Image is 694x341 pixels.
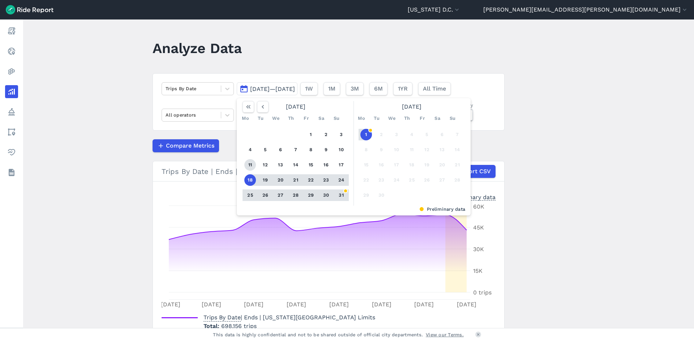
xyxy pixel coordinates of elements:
[371,113,382,124] div: Tu
[305,159,317,171] button: 15
[451,129,463,140] button: 7
[372,301,391,308] tspan: [DATE]
[406,129,417,140] button: 4
[421,159,433,171] button: 19
[260,174,271,186] button: 19
[421,174,433,186] button: 26
[5,85,18,98] a: Analyze
[335,129,347,140] button: 3
[320,174,332,186] button: 23
[5,105,18,118] a: Policy
[360,174,372,186] button: 22
[418,82,451,95] button: All Time
[300,82,318,95] button: 1W
[290,174,301,186] button: 21
[335,144,347,156] button: 10
[473,267,483,274] tspan: 15K
[6,5,53,14] img: Ride Report
[5,146,18,159] a: Health
[451,144,463,156] button: 14
[356,113,367,124] div: Mo
[414,301,434,308] tspan: [DATE]
[369,82,387,95] button: 6M
[391,129,402,140] button: 3
[451,159,463,171] button: 21
[204,323,221,329] span: Total
[260,159,271,171] button: 12
[320,144,332,156] button: 9
[376,159,387,171] button: 16
[436,159,448,171] button: 20
[458,167,491,176] span: Export CSV
[202,301,221,308] tspan: [DATE]
[360,159,372,171] button: 15
[244,159,256,171] button: 11
[305,144,317,156] button: 8
[275,189,286,201] button: 27
[166,141,214,150] span: Compare Metrics
[260,144,271,156] button: 5
[161,301,180,308] tspan: [DATE]
[240,101,352,113] div: [DATE]
[335,159,347,171] button: 17
[221,323,257,329] span: 698,156 trips
[331,113,342,124] div: Su
[421,144,433,156] button: 12
[386,113,398,124] div: We
[360,189,372,201] button: 29
[376,144,387,156] button: 9
[406,159,417,171] button: 18
[360,144,372,156] button: 8
[436,129,448,140] button: 6
[244,174,256,186] button: 18
[391,144,402,156] button: 10
[237,82,297,95] button: [DATE]—[DATE]
[5,45,18,58] a: Realtime
[328,84,335,93] span: 1M
[320,159,332,171] button: 16
[316,113,327,124] div: Sa
[320,189,332,201] button: 30
[451,174,463,186] button: 28
[449,193,496,201] div: Preliminary data
[320,129,332,140] button: 2
[244,189,256,201] button: 25
[5,166,18,179] a: Datasets
[204,314,375,321] span: | Ends | [US_STATE][GEOGRAPHIC_DATA] Limits
[391,159,402,171] button: 17
[5,65,18,78] a: Heatmaps
[260,189,271,201] button: 26
[447,113,458,124] div: Su
[436,144,448,156] button: 13
[351,84,359,93] span: 3M
[329,301,349,308] tspan: [DATE]
[432,113,443,124] div: Sa
[305,189,317,201] button: 29
[240,113,251,124] div: Mo
[483,5,688,14] button: [PERSON_NAME][EMAIL_ADDRESS][PERSON_NAME][DOMAIN_NAME]
[376,129,387,140] button: 2
[401,113,413,124] div: Th
[398,84,408,93] span: 1YR
[285,113,297,124] div: Th
[408,5,460,14] button: [US_STATE] D.C.
[426,331,464,338] a: View our Terms.
[406,144,417,156] button: 11
[416,113,428,124] div: Fr
[423,84,446,93] span: All Time
[473,246,484,253] tspan: 30K
[255,113,266,124] div: Tu
[204,312,241,322] span: Trips By Date
[244,301,264,308] tspan: [DATE]
[250,86,295,92] span: [DATE]—[DATE]
[162,165,496,178] div: Trips By Date | Ends | [US_STATE][GEOGRAPHIC_DATA] Limits
[335,189,347,201] button: 31
[5,25,18,38] a: Report
[473,289,492,296] tspan: 0 trips
[244,144,256,156] button: 4
[473,203,484,210] tspan: 60K
[374,84,383,93] span: 6M
[305,129,317,140] button: 1
[376,174,387,186] button: 23
[287,301,306,308] tspan: [DATE]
